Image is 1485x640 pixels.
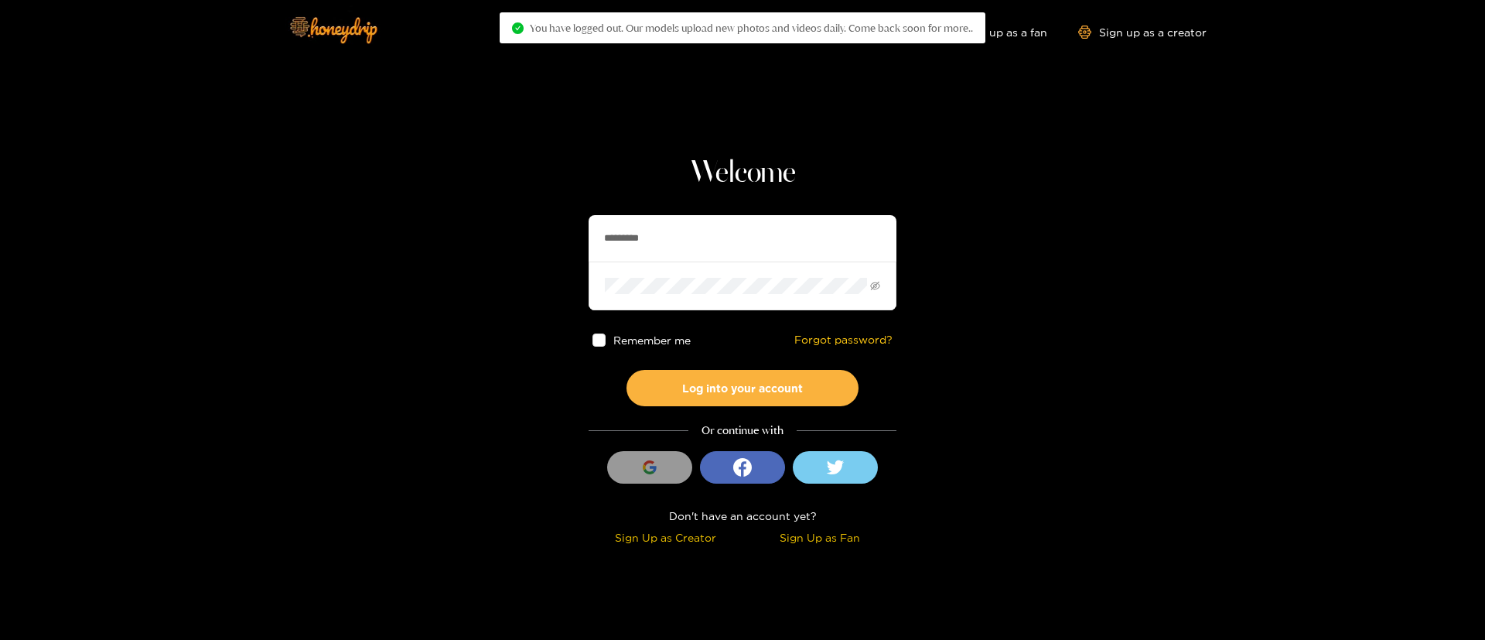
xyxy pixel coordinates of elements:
button: Log into your account [626,370,859,406]
a: Sign up as a creator [1078,26,1207,39]
div: Don't have an account yet? [589,507,896,525]
span: check-circle [512,22,524,34]
span: You have logged out. Our models upload new photos and videos daily. Come back soon for more.. [530,22,973,34]
div: Sign Up as Fan [746,529,893,546]
span: eye-invisible [870,281,880,291]
h1: Welcome [589,155,896,192]
a: Sign up as a fan [941,26,1047,39]
div: Sign Up as Creator [592,529,739,546]
div: Or continue with [589,422,896,440]
a: Forgot password? [794,334,893,347]
span: Remember me [613,334,691,346]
